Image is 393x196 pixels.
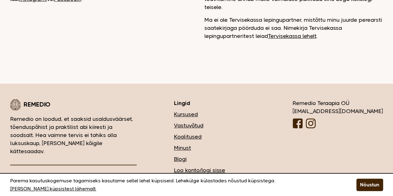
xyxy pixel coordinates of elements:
a: Blogi [174,155,255,163]
img: Instagrammi logo [306,118,316,128]
img: Facebooki logo [293,118,303,128]
h3: Lingid [174,99,255,107]
a: Vastuvõtud [174,121,255,130]
a: Koolitused [174,133,255,141]
button: Nõustun [356,179,383,191]
div: Remedio Teraapia OÜ [293,99,383,130]
img: Remedio logo [10,99,21,110]
p: Parema kasutuskogemuse tagamiseks kasutame sellel lehel küpsiseid. Lehekülge külastades nõustud k... [10,177,341,193]
a: Minust [174,144,255,152]
div: Remedio [10,99,137,110]
a: Tervisekassa lehelt [268,33,316,39]
div: [EMAIL_ADDRESS][DOMAIN_NAME] [293,107,383,115]
p: Ma ei ole Tervisekassa lepingupartner, mistõttu minu juurde perearsti saatekirjaga pöörduda ei sa... [204,16,383,40]
a: [PERSON_NAME] küpsistest lähemalt. [10,185,96,193]
a: Loo konto/logi sisse [174,166,255,174]
a: Kursused [174,110,255,118]
p: Remedio on loodud, et saaksid usaldusväärset, tõenduspõhist ja praktilist abi kiiresti ja soodsal... [10,115,137,155]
